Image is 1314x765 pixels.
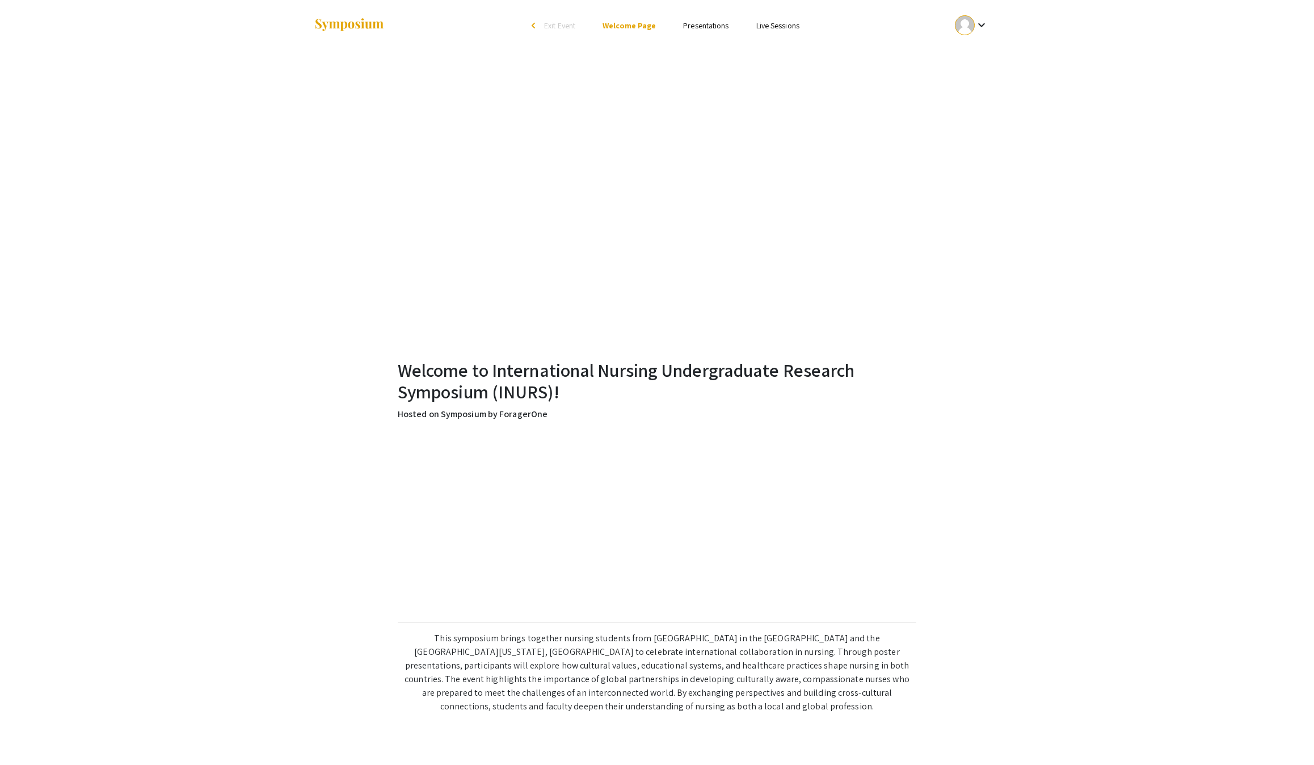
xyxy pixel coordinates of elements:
[683,20,728,31] a: Presentations
[943,12,1000,38] button: Expand account dropdown
[498,430,816,609] iframe: YouTube video player
[756,20,799,31] a: Live Sessions
[544,20,575,31] span: Exit Event
[314,18,385,33] img: Symposium by ForagerOne
[398,407,916,421] p: Hosted on Symposium by ForagerOne
[975,18,988,32] mat-icon: Expand account dropdown
[603,20,656,31] a: Welcome Page
[532,22,538,29] div: arrow_back_ios
[9,714,48,756] iframe: Chat
[402,58,912,346] iframe: Welcome to INURS 2025 – A Message from Dean Yingling
[398,632,916,713] p: This symposium brings together nursing students from [GEOGRAPHIC_DATA] in the [GEOGRAPHIC_DATA] a...
[398,359,916,403] h2: Welcome to International Nursing Undergraduate Research Symposium (INURS)!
